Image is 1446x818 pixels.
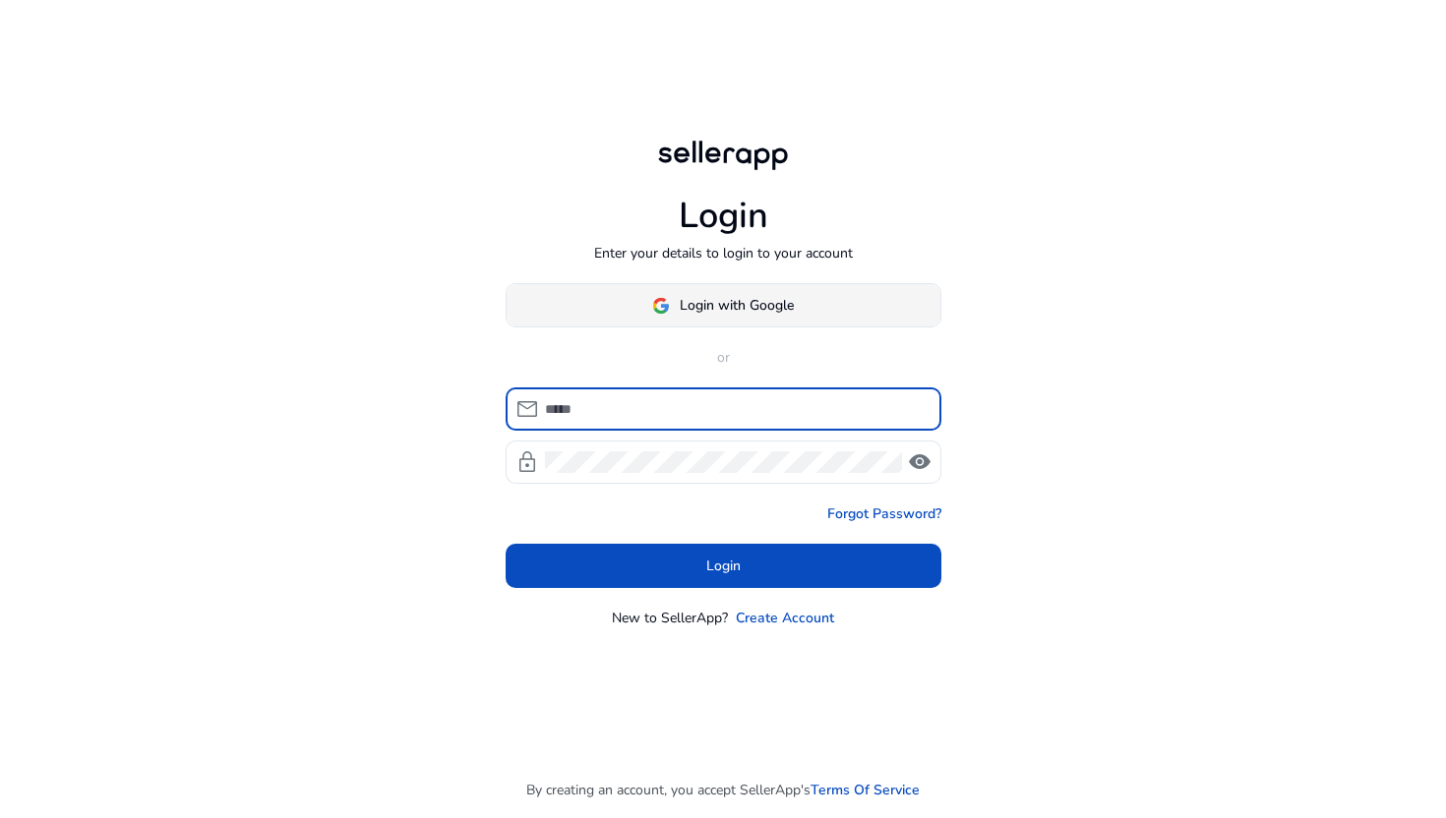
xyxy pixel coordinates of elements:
button: Login with Google [506,283,941,327]
h1: Login [679,195,768,237]
span: mail [515,397,539,421]
span: Login with Google [680,295,794,316]
span: lock [515,450,539,474]
p: New to SellerApp? [612,608,728,628]
a: Terms Of Service [811,780,920,800]
button: Login [506,544,941,588]
p: Enter your details to login to your account [594,243,853,263]
a: Create Account [736,608,834,628]
a: Forgot Password? [827,503,941,524]
p: or [506,347,941,368]
span: visibility [908,450,932,474]
span: Login [706,555,741,576]
img: google-logo.svg [652,297,670,315]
